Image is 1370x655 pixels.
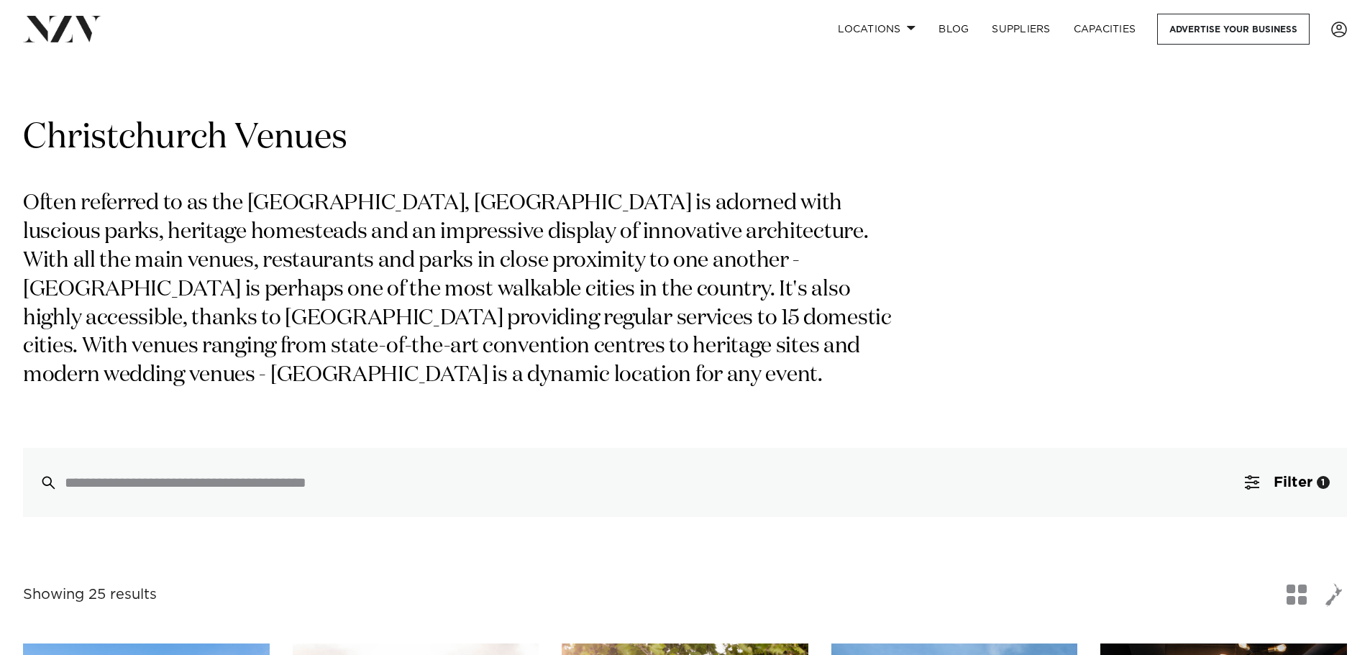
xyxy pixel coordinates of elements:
[826,14,927,45] a: Locations
[1062,14,1148,45] a: Capacities
[23,16,101,42] img: nzv-logo.png
[23,584,157,606] div: Showing 25 results
[927,14,980,45] a: BLOG
[980,14,1061,45] a: SUPPLIERS
[1228,448,1347,517] button: Filter1
[1157,14,1310,45] a: Advertise your business
[1274,475,1312,490] span: Filter
[1317,476,1330,489] div: 1
[23,190,912,390] p: Often referred to as the [GEOGRAPHIC_DATA], [GEOGRAPHIC_DATA] is adorned with luscious parks, her...
[23,116,1347,161] h1: Christchurch Venues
